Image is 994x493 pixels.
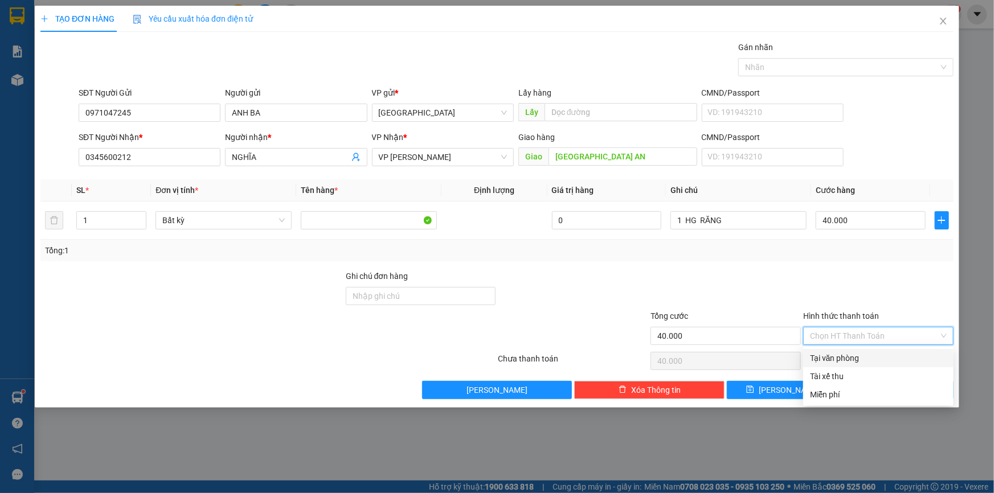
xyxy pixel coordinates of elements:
[549,147,697,166] input: Dọc đường
[939,17,948,26] span: close
[927,6,959,38] button: Close
[40,14,114,23] span: TẠO ĐƠN HÀNG
[351,153,361,162] span: user-add
[66,7,161,22] b: [PERSON_NAME]
[935,216,948,225] span: plus
[346,287,496,305] input: Ghi chú đơn hàng
[738,43,773,52] label: Gán nhãn
[45,211,63,229] button: delete
[810,388,947,401] div: Miễn phí
[702,131,844,143] div: CMND/Passport
[497,352,650,372] div: Chưa thanh toán
[346,272,408,281] label: Ghi chú đơn hàng
[518,88,551,97] span: Lấy hàng
[79,87,220,99] div: SĐT Người Gửi
[518,147,549,166] span: Giao
[759,384,820,396] span: [PERSON_NAME]
[651,311,688,321] span: Tổng cước
[66,27,75,36] span: environment
[40,15,48,23] span: plus
[5,39,217,54] li: 02523854854, 0913854356
[670,211,807,229] input: Ghi Chú
[372,87,514,99] div: VP gửi
[156,186,198,195] span: Đơn vị tính
[702,87,844,99] div: CMND/Passport
[816,186,855,195] span: Cước hàng
[518,133,555,142] span: Giao hàng
[66,42,75,51] span: phone
[619,385,627,395] span: delete
[803,311,879,321] label: Hình thức thanh toán
[552,186,594,195] span: Giá trị hàng
[301,186,338,195] span: Tên hàng
[631,384,681,396] span: Xóa Thông tin
[162,212,285,229] span: Bất kỳ
[545,103,697,121] input: Dọc đường
[133,14,253,23] span: Yêu cầu xuất hóa đơn điện tử
[935,211,949,229] button: plus
[727,381,839,399] button: save[PERSON_NAME]
[5,71,198,90] b: GỬI : [GEOGRAPHIC_DATA]
[76,186,85,195] span: SL
[574,381,725,399] button: deleteXóa Thông tin
[372,133,404,142] span: VP Nhận
[5,25,217,39] li: 01 [PERSON_NAME]
[666,179,811,202] th: Ghi chú
[79,131,220,143] div: SĐT Người Nhận
[467,384,527,396] span: [PERSON_NAME]
[810,352,947,364] div: Tại văn phòng
[225,87,367,99] div: Người gửi
[301,211,437,229] input: VD: Bàn, Ghế
[474,186,514,195] span: Định lượng
[518,103,545,121] span: Lấy
[379,104,507,121] span: Sài Gòn
[133,15,142,24] img: icon
[225,131,367,143] div: Người nhận
[422,381,572,399] button: [PERSON_NAME]
[810,370,947,383] div: Tài xế thu
[379,149,507,166] span: VP Phan Rí
[746,385,754,395] span: save
[5,5,62,62] img: logo.jpg
[552,211,662,229] input: 0
[45,244,384,257] div: Tổng: 1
